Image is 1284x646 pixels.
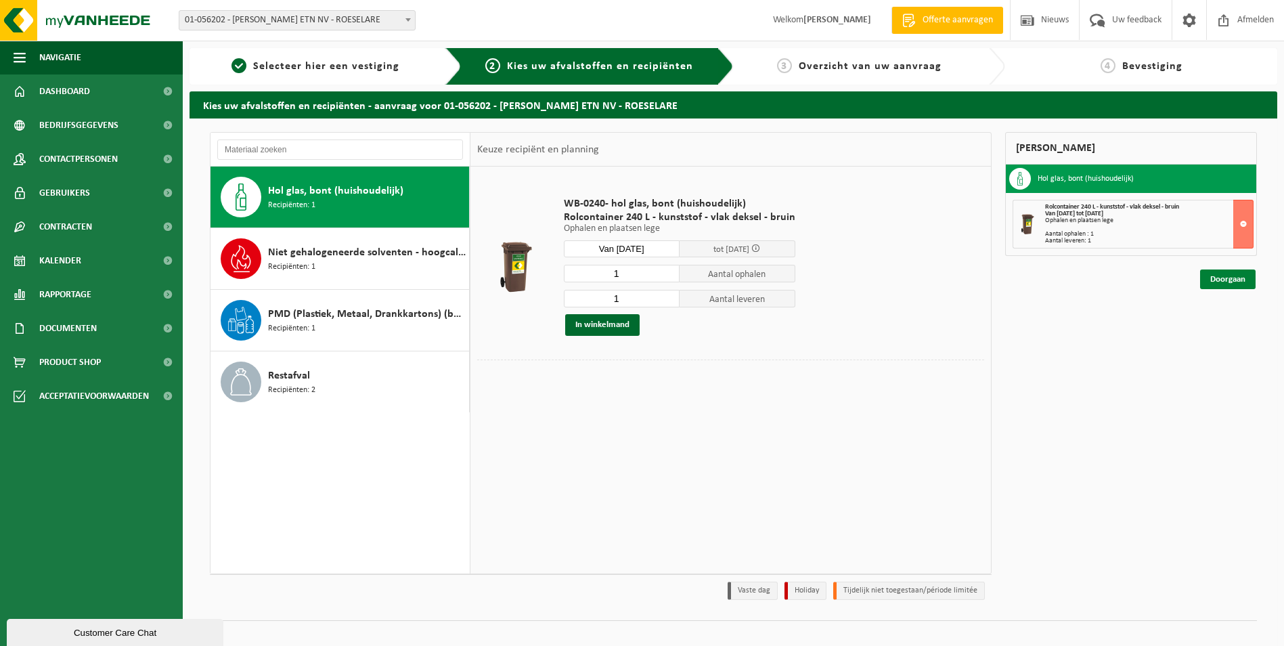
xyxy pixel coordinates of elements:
[211,167,470,228] button: Hol glas, bont (huishoudelijk) Recipiënten: 1
[179,10,416,30] span: 01-056202 - VAN HOLLEBEKE PAUL ETN NV - ROESELARE
[1005,132,1257,165] div: [PERSON_NAME]
[39,311,97,345] span: Documenten
[1045,217,1253,224] div: Ophalen en plaatsen lege
[680,290,795,307] span: Aantal leveren
[919,14,996,27] span: Offerte aanvragen
[470,133,606,167] div: Keuze recipiënt en planning
[268,244,466,261] span: Niet gehalogeneerde solventen - hoogcalorisch in 200lt-vat
[799,61,942,72] span: Overzicht van uw aanvraag
[507,61,693,72] span: Kies uw afvalstoffen en recipiënten
[268,183,403,199] span: Hol glas, bont (huishoudelijk)
[39,142,118,176] span: Contactpersonen
[680,265,795,282] span: Aantal ophalen
[1045,238,1253,244] div: Aantal leveren: 1
[713,245,749,254] span: tot [DATE]
[268,384,315,397] span: Recipiënten: 2
[196,58,435,74] a: 1Selecteer hier een vestiging
[190,91,1277,118] h2: Kies uw afvalstoffen en recipiënten - aanvraag voor 01-056202 - [PERSON_NAME] ETN NV - ROESELARE
[39,176,90,210] span: Gebruikers
[179,11,415,30] span: 01-056202 - VAN HOLLEBEKE PAUL ETN NV - ROESELARE
[1045,203,1179,211] span: Rolcontainer 240 L - kunststof - vlak deksel - bruin
[1122,61,1182,72] span: Bevestiging
[564,211,795,224] span: Rolcontainer 240 L - kunststof - vlak deksel - bruin
[268,199,315,212] span: Recipiënten: 1
[728,582,778,600] li: Vaste dag
[231,58,246,73] span: 1
[1101,58,1115,73] span: 4
[39,345,101,379] span: Product Shop
[7,616,226,646] iframe: chat widget
[253,61,399,72] span: Selecteer hier een vestiging
[39,41,81,74] span: Navigatie
[39,108,118,142] span: Bedrijfsgegevens
[1038,168,1134,190] h3: Hol glas, bont (huishoudelijk)
[1200,270,1256,289] a: Doorgaan
[217,139,463,160] input: Materiaal zoeken
[564,224,795,234] p: Ophalen en plaatsen lege
[1045,231,1253,238] div: Aantal ophalen : 1
[268,368,310,384] span: Restafval
[565,314,640,336] button: In winkelmand
[833,582,985,600] li: Tijdelijk niet toegestaan/période limitée
[268,322,315,335] span: Recipiënten: 1
[211,290,470,351] button: PMD (Plastiek, Metaal, Drankkartons) (bedrijven) Recipiënten: 1
[777,58,792,73] span: 3
[268,306,466,322] span: PMD (Plastiek, Metaal, Drankkartons) (bedrijven)
[564,197,795,211] span: WB-0240- hol glas, bont (huishoudelijk)
[803,15,871,25] strong: [PERSON_NAME]
[211,228,470,290] button: Niet gehalogeneerde solventen - hoogcalorisch in 200lt-vat Recipiënten: 1
[784,582,826,600] li: Holiday
[891,7,1003,34] a: Offerte aanvragen
[39,379,149,413] span: Acceptatievoorwaarden
[39,244,81,278] span: Kalender
[485,58,500,73] span: 2
[1045,210,1103,217] strong: Van [DATE] tot [DATE]
[564,240,680,257] input: Selecteer datum
[268,261,315,274] span: Recipiënten: 1
[211,351,470,412] button: Restafval Recipiënten: 2
[39,74,90,108] span: Dashboard
[39,210,92,244] span: Contracten
[39,278,91,311] span: Rapportage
